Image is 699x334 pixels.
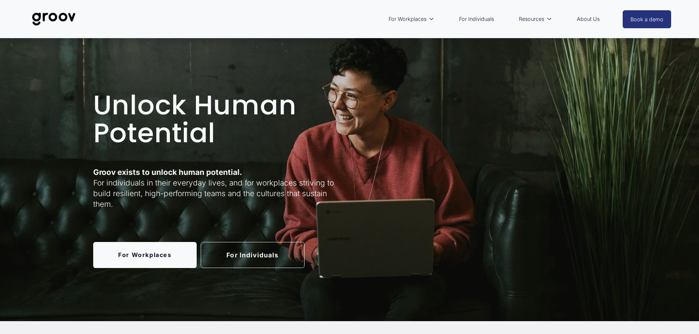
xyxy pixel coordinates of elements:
a: folder dropdown [515,11,556,27]
h1: Unlock Human Potential [93,91,347,147]
a: folder dropdown [385,11,438,27]
p: For individuals in their everyday lives, and for workplaces striving to build resilient, high-per... [93,167,347,210]
a: For Individuals [201,242,305,268]
a: For Workplaces [93,242,197,268]
a: Book a demo [623,10,671,28]
a: About Us [573,11,603,27]
a: For Individuals [455,11,498,27]
span: Resources [519,14,544,24]
strong: Groov exists to unlock human potential. [93,168,242,177]
span: For Workplaces [389,14,426,24]
img: Groov | Unlock Human Potential at Work and in Life [28,7,80,31]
